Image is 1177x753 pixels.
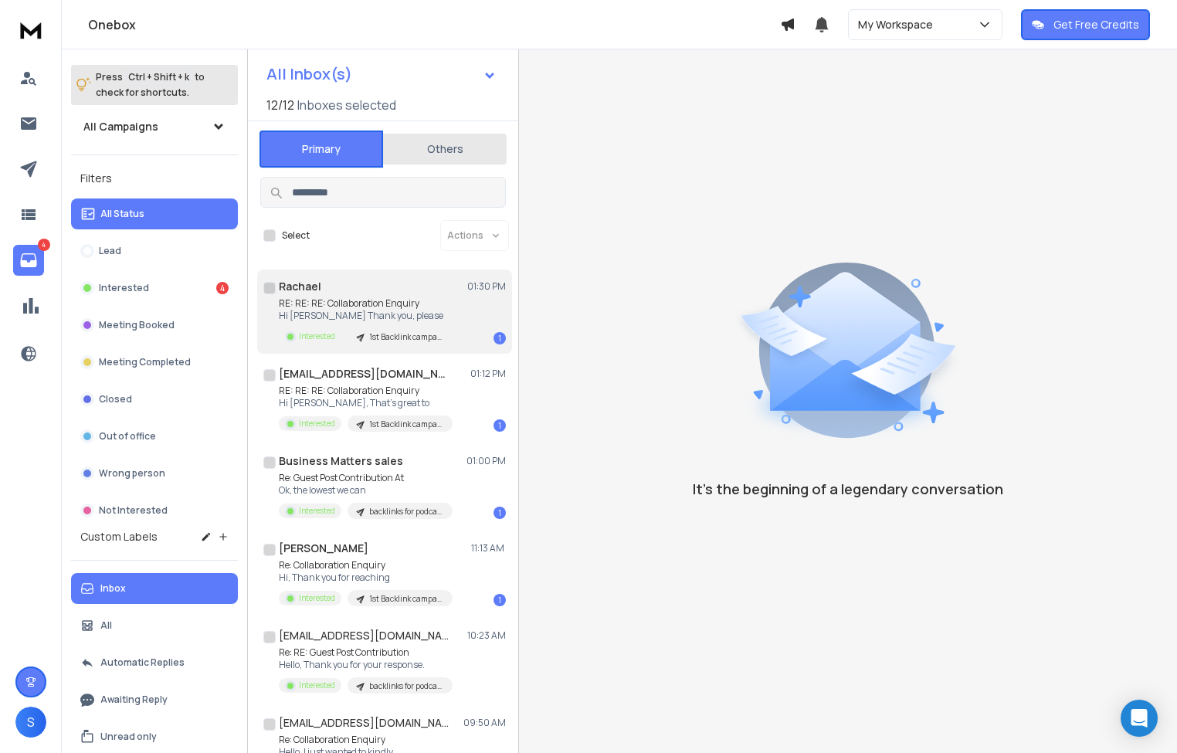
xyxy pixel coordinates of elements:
[279,397,453,409] p: Hi [PERSON_NAME], That’s great to
[279,659,453,671] p: Hello, Thank you for your response.
[369,419,443,430] p: 1st Backlink campaign
[279,572,453,584] p: Hi, Thank you for reaching
[1053,17,1139,32] p: Get Free Credits
[466,455,506,467] p: 01:00 PM
[71,384,238,415] button: Closed
[80,529,158,544] h3: Custom Labels
[71,647,238,678] button: Automatic Replies
[71,310,238,341] button: Meeting Booked
[279,279,321,294] h1: Rachael
[71,421,238,452] button: Out of office
[299,331,335,342] p: Interested
[99,430,156,443] p: Out of office
[494,594,506,606] div: 1
[494,332,506,344] div: 1
[297,96,396,114] h3: Inboxes selected
[299,680,335,691] p: Interested
[71,198,238,229] button: All Status
[71,273,238,304] button: Interested4
[279,646,453,659] p: Re: RE: Guest Post Contribution
[279,541,368,556] h1: [PERSON_NAME]
[282,229,310,242] label: Select
[1021,9,1150,40] button: Get Free Credits
[99,245,121,257] p: Lead
[15,707,46,738] button: S
[383,132,507,166] button: Others
[100,582,126,595] p: Inbox
[369,506,443,517] p: backlinks for podcasts
[100,694,168,706] p: Awaiting Reply
[96,70,205,100] p: Press to check for shortcuts.
[99,504,168,517] p: Not Interested
[99,282,149,294] p: Interested
[71,610,238,641] button: All
[216,282,229,294] div: 4
[254,59,509,90] button: All Inbox(s)
[279,366,449,382] h1: [EMAIL_ADDRESS][DOMAIN_NAME]
[494,507,506,519] div: 1
[279,559,453,572] p: Re: Collaboration Enquiry
[279,472,453,484] p: Re: Guest Post Contribution At
[858,17,939,32] p: My Workspace
[99,467,165,480] p: Wrong person
[99,319,175,331] p: Meeting Booked
[71,168,238,189] h3: Filters
[463,717,506,729] p: 09:50 AM
[279,715,449,731] h1: [EMAIL_ADDRESS][DOMAIN_NAME]
[494,419,506,432] div: 1
[266,66,352,82] h1: All Inbox(s)
[71,236,238,266] button: Lead
[71,347,238,378] button: Meeting Completed
[88,15,780,34] h1: Onebox
[71,573,238,604] button: Inbox
[100,731,157,743] p: Unread only
[15,15,46,44] img: logo
[467,629,506,642] p: 10:23 AM
[71,111,238,142] button: All Campaigns
[259,131,383,168] button: Primary
[71,458,238,489] button: Wrong person
[279,484,453,497] p: Ok, the lowest we can
[369,593,443,605] p: 1st Backlink campaign
[279,310,453,322] p: Hi [PERSON_NAME] Thank you, please
[279,628,449,643] h1: [EMAIL_ADDRESS][DOMAIN_NAME]
[71,495,238,526] button: Not Interested
[471,542,506,555] p: 11:13 AM
[279,734,453,746] p: Re: Collaboration Enquiry
[266,96,294,114] span: 12 / 12
[279,297,453,310] p: RE: RE: RE: Collaboration Enquiry
[299,592,335,604] p: Interested
[470,368,506,380] p: 01:12 PM
[369,680,443,692] p: backlinks for podcasts
[83,119,158,134] h1: All Campaigns
[299,418,335,429] p: Interested
[279,453,403,469] h1: Business Matters sales
[369,331,443,343] p: 1st Backlink campaign
[299,505,335,517] p: Interested
[693,478,1003,500] p: It’s the beginning of a legendary conversation
[467,280,506,293] p: 01:30 PM
[1121,700,1158,737] div: Open Intercom Messenger
[38,239,50,251] p: 4
[71,684,238,715] button: Awaiting Reply
[99,356,191,368] p: Meeting Completed
[99,393,132,405] p: Closed
[279,385,453,397] p: RE: RE: RE: Collaboration Enquiry
[71,721,238,752] button: Unread only
[100,656,185,669] p: Automatic Replies
[126,68,192,86] span: Ctrl + Shift + k
[13,245,44,276] a: 4
[100,208,144,220] p: All Status
[100,619,112,632] p: All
